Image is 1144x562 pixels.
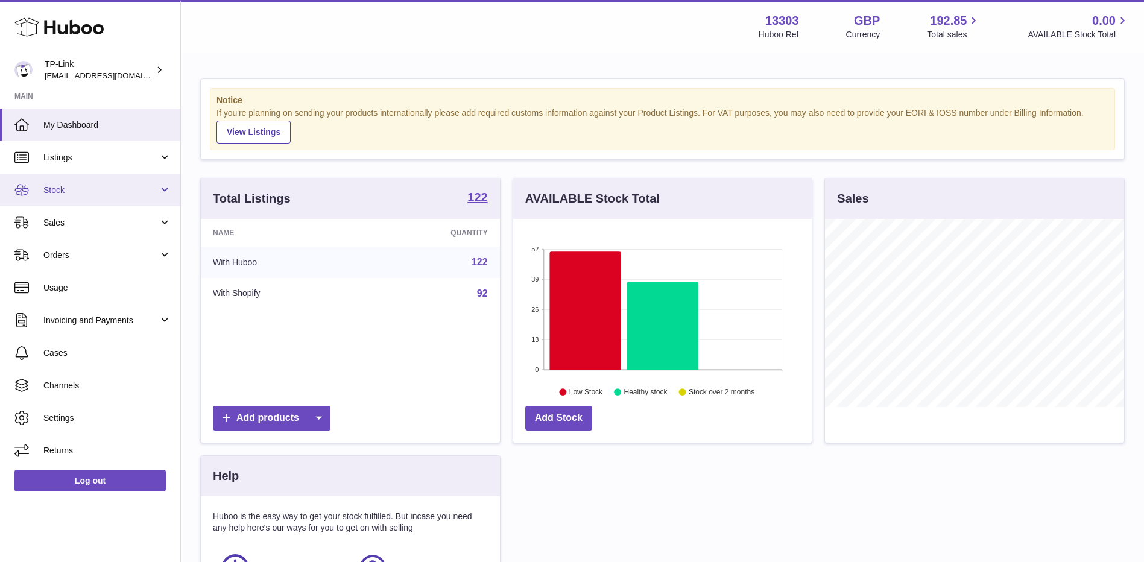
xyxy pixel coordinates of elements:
a: 92 [477,288,488,298]
h3: Help [213,468,239,484]
text: 39 [531,276,539,283]
span: Settings [43,412,171,424]
h3: AVAILABLE Stock Total [525,191,660,207]
strong: GBP [854,13,880,29]
td: With Shopify [201,278,362,309]
span: Invoicing and Payments [43,315,159,326]
div: If you're planning on sending your products internationally please add required customs informati... [216,107,1108,144]
th: Quantity [362,219,499,247]
strong: 122 [467,191,487,203]
img: gaby.chen@tp-link.com [14,61,33,79]
th: Name [201,219,362,247]
text: Healthy stock [624,388,668,396]
div: TP-Link [45,58,153,81]
span: [EMAIL_ADDRESS][DOMAIN_NAME] [45,71,177,80]
span: My Dashboard [43,119,171,131]
a: View Listings [216,121,291,144]
a: Add products [213,406,330,431]
p: Huboo is the easy way to get your stock fulfilled. But incase you need any help here's our ways f... [213,511,488,534]
span: 0.00 [1092,13,1116,29]
a: Log out [14,470,166,491]
div: Currency [846,29,880,40]
h3: Total Listings [213,191,291,207]
span: Stock [43,185,159,196]
span: Returns [43,445,171,456]
span: 192.85 [930,13,967,29]
span: Listings [43,152,159,163]
span: Cases [43,347,171,359]
text: 0 [535,366,539,373]
strong: Notice [216,95,1108,106]
a: Add Stock [525,406,592,431]
div: Huboo Ref [759,29,799,40]
a: 0.00 AVAILABLE Stock Total [1028,13,1130,40]
a: 122 [472,257,488,267]
span: AVAILABLE Stock Total [1028,29,1130,40]
td: With Huboo [201,247,362,278]
text: 13 [531,336,539,343]
a: 122 [467,191,487,206]
h3: Sales [837,191,868,207]
span: Sales [43,217,159,229]
a: 192.85 Total sales [927,13,981,40]
text: Low Stock [569,388,603,396]
text: 26 [531,306,539,313]
text: Stock over 2 months [689,388,754,396]
span: Total sales [927,29,981,40]
span: Usage [43,282,171,294]
span: Orders [43,250,159,261]
strong: 13303 [765,13,799,29]
span: Channels [43,380,171,391]
text: 52 [531,245,539,253]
